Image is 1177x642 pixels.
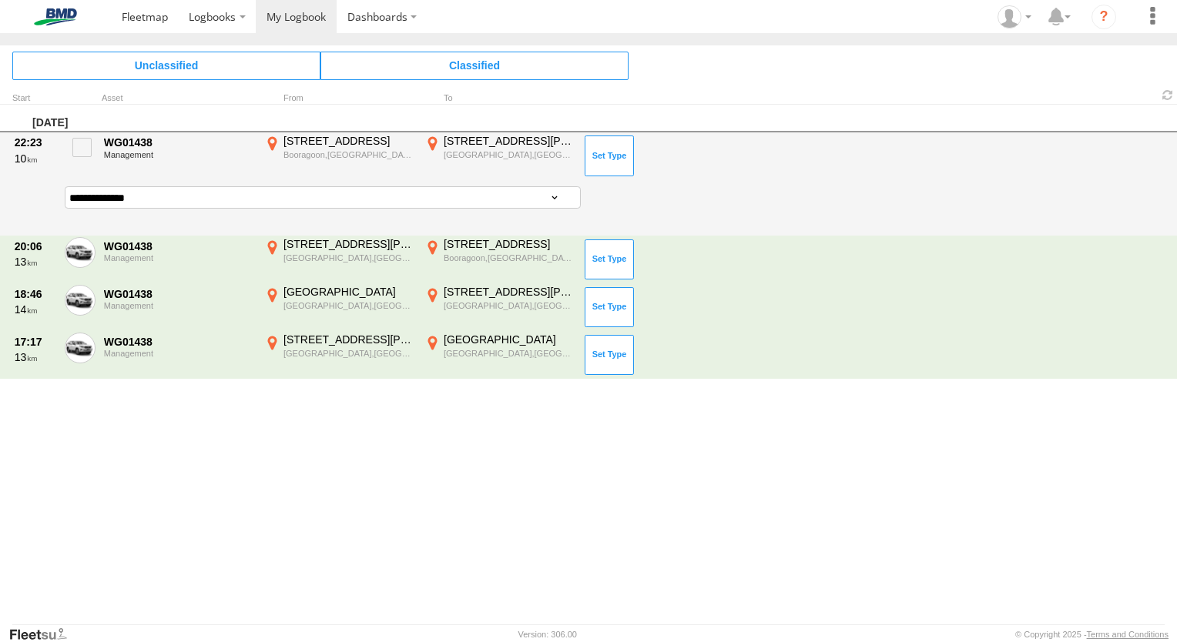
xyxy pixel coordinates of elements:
div: Management [104,253,253,262]
label: Click to View Event Location [262,237,416,282]
div: Asset [102,95,256,102]
span: Refresh [1159,88,1177,102]
div: Management [104,301,253,310]
div: [STREET_ADDRESS][PERSON_NAME] [283,237,414,251]
div: From [262,95,416,102]
div: Tony Tanna [992,5,1037,28]
div: [GEOGRAPHIC_DATA],[GEOGRAPHIC_DATA] [283,252,414,263]
i: ? [1091,5,1116,29]
div: [GEOGRAPHIC_DATA],[GEOGRAPHIC_DATA] [444,348,574,359]
button: Click to Set [585,287,634,327]
label: Click to View Event Location [262,285,416,329]
div: Version: 306.00 [518,630,577,639]
div: 14 [15,303,56,316]
div: 13 [15,255,56,269]
div: WG01438 [104,287,253,301]
label: Click to View Event Location [262,333,416,377]
div: To [422,95,576,102]
label: Click to View Event Location [422,237,576,282]
label: Click to View Event Location [422,285,576,329]
div: 20:06 [15,239,56,253]
div: Click to Sort [12,95,59,102]
div: Booragoon,[GEOGRAPHIC_DATA] [444,252,574,263]
button: Click to Set [585,239,634,279]
div: [GEOGRAPHIC_DATA],[GEOGRAPHIC_DATA] [283,300,414,311]
div: WG01438 [104,239,253,253]
label: Click to View Event Location [422,333,576,377]
label: Click to View Event Location [262,134,416,179]
div: WG01438 [104,135,253,149]
div: © Copyright 2025 - [1015,630,1169,639]
div: [GEOGRAPHIC_DATA] [444,333,574,346]
button: Click to Set [585,135,634,176]
div: [GEOGRAPHIC_DATA] [283,285,414,299]
div: [GEOGRAPHIC_DATA],[GEOGRAPHIC_DATA] [283,348,414,359]
img: bmd-logo.svg [15,8,96,25]
div: [STREET_ADDRESS][PERSON_NAME] [283,333,414,346]
div: Management [104,349,253,358]
div: 22:23 [15,135,56,149]
button: Click to Set [585,335,634,375]
div: 17:17 [15,335,56,349]
span: Click to view Unclassified Trips [12,52,320,79]
div: Management [104,150,253,159]
div: [STREET_ADDRESS][PERSON_NAME] [444,285,574,299]
label: Click to View Event Location [422,134,576,179]
div: [STREET_ADDRESS][PERSON_NAME] [444,134,574,148]
div: [GEOGRAPHIC_DATA],[GEOGRAPHIC_DATA] [444,149,574,160]
span: Click to view Classified Trips [320,52,629,79]
div: [STREET_ADDRESS] [283,134,414,148]
div: 10 [15,152,56,166]
div: [GEOGRAPHIC_DATA],[GEOGRAPHIC_DATA] [444,300,574,311]
div: 18:46 [15,287,56,301]
div: Booragoon,[GEOGRAPHIC_DATA] [283,149,414,160]
div: 13 [15,350,56,364]
div: [STREET_ADDRESS] [444,237,574,251]
a: Visit our Website [8,627,79,642]
a: Terms and Conditions [1087,630,1169,639]
div: WG01438 [104,335,253,349]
